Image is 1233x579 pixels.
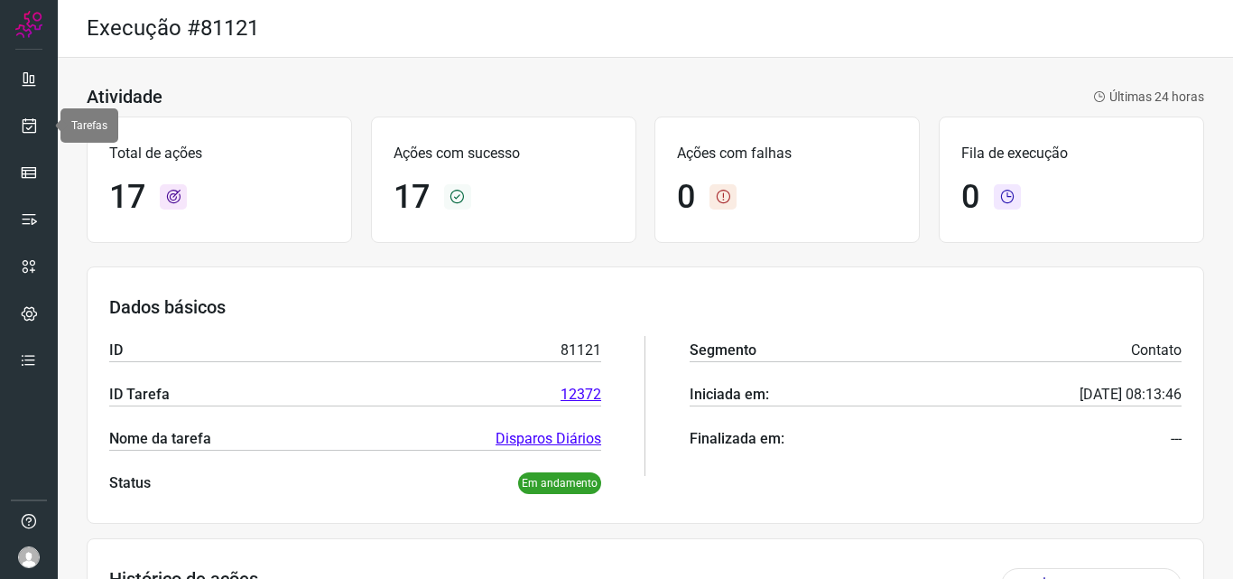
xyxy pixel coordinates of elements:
p: 81121 [561,340,601,361]
p: Nome da tarefa [109,428,211,450]
p: [DATE] 08:13:46 [1080,384,1182,406]
p: Em andamento [518,472,601,494]
p: Ações com sucesso [394,143,614,164]
img: avatar-user-boy.jpg [18,546,40,568]
p: ID [109,340,123,361]
p: Total de ações [109,143,329,164]
h2: Execução #81121 [87,15,259,42]
h3: Atividade [87,86,162,107]
h1: 0 [677,178,695,217]
p: Finalizada em: [690,428,784,450]
a: Disparos Diários [496,428,601,450]
p: Fila de execução [961,143,1182,164]
p: --- [1171,428,1182,450]
h1: 17 [109,178,145,217]
span: Tarefas [71,119,107,132]
p: Status [109,472,151,494]
p: Ações com falhas [677,143,897,164]
p: Segmento [690,340,756,361]
img: Logo [15,11,42,38]
p: Iniciada em: [690,384,769,406]
p: ID Tarefa [109,384,170,406]
a: 12372 [561,384,601,406]
h1: 0 [961,178,979,217]
h3: Dados básicos [109,296,1182,318]
h1: 17 [394,178,430,217]
p: Últimas 24 horas [1093,88,1204,107]
p: Contato [1131,340,1182,361]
